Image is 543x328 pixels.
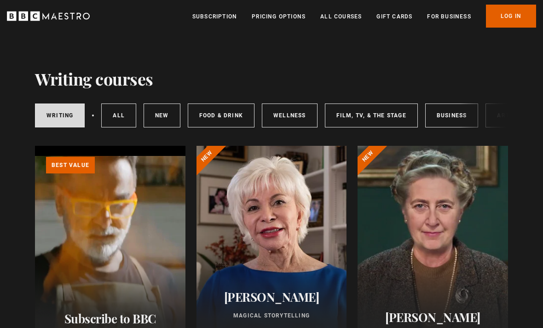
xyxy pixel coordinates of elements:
a: Food & Drink [188,104,254,127]
h2: [PERSON_NAME] [208,290,336,304]
a: Business [425,104,479,127]
p: Magical Storytelling [208,311,336,320]
a: All Courses [320,12,362,21]
a: Wellness [262,104,318,127]
a: For business [427,12,471,21]
a: Film, TV, & The Stage [325,104,418,127]
a: Pricing Options [252,12,306,21]
a: Writing [35,104,85,127]
svg: BBC Maestro [7,9,90,23]
h2: [PERSON_NAME] [369,310,497,324]
nav: Primary [192,5,536,28]
a: Log In [486,5,536,28]
h1: Writing courses [35,69,153,88]
a: New [144,104,180,127]
a: Gift Cards [376,12,412,21]
p: Best value [46,157,95,173]
a: All [101,104,136,127]
a: Subscription [192,12,237,21]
